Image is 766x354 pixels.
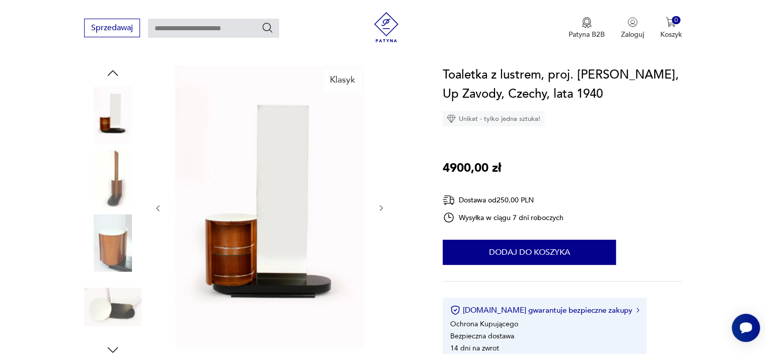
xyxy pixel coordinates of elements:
[666,17,676,27] img: Ikona koszyka
[637,308,640,313] img: Ikona strzałki w prawo
[621,17,644,39] button: Zaloguj
[569,30,605,39] p: Patyna B2B
[450,305,639,315] button: [DOMAIN_NAME] gwarantuje bezpieczne zakupy
[450,305,460,315] img: Ikona certyfikatu
[450,319,518,329] li: Ochrona Kupującego
[660,30,682,39] p: Koszyk
[672,16,680,25] div: 0
[450,331,514,341] li: Bezpieczna dostawa
[450,343,499,353] li: 14 dni na zwrot
[443,240,616,265] button: Dodaj do koszyka
[569,17,605,39] a: Ikona medaluPatyna B2B
[443,194,564,206] div: Dostawa od 250,00 PLN
[84,150,142,207] img: Zdjęcie produktu Toaletka z lustrem, proj. Jindrich Halabala, Up Zavody, Czechy, lata 1940
[443,194,455,206] img: Ikona dostawy
[447,114,456,123] img: Ikona diamentu
[569,17,605,39] button: Patyna B2B
[582,17,592,28] img: Ikona medalu
[172,65,367,348] img: Zdjęcie produktu Toaletka z lustrem, proj. Jindrich Halabala, Up Zavody, Czechy, lata 1940
[261,22,273,34] button: Szukaj
[84,86,142,143] img: Zdjęcie produktu Toaletka z lustrem, proj. Jindrich Halabala, Up Zavody, Czechy, lata 1940
[443,159,501,178] p: 4900,00 zł
[621,30,644,39] p: Zaloguj
[84,278,142,336] img: Zdjęcie produktu Toaletka z lustrem, proj. Jindrich Halabala, Up Zavody, Czechy, lata 1940
[371,12,401,42] img: Patyna - sklep z meblami i dekoracjami vintage
[443,211,564,224] div: Wysyłka w ciągu 7 dni roboczych
[84,214,142,271] img: Zdjęcie produktu Toaletka z lustrem, proj. Jindrich Halabala, Up Zavody, Czechy, lata 1940
[84,19,140,37] button: Sprzedawaj
[324,69,361,91] div: Klasyk
[84,25,140,32] a: Sprzedawaj
[443,65,682,104] h1: Toaletka z lustrem, proj. [PERSON_NAME], Up Zavody, Czechy, lata 1940
[732,314,760,342] iframe: Smartsupp widget button
[628,17,638,27] img: Ikonka użytkownika
[660,17,682,39] button: 0Koszyk
[443,111,544,126] div: Unikat - tylko jedna sztuka!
